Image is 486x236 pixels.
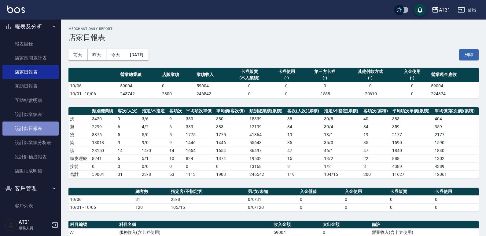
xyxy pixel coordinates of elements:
td: 1590 [433,139,479,147]
td: 9 [116,115,141,123]
td: 5 [168,131,185,139]
td: 31 [116,170,141,178]
td: 59004 [195,82,230,90]
td: 246542 [195,90,230,98]
td: 23150 [90,147,116,154]
td: 5 / 1 [140,154,168,162]
td: 接髮 [68,162,90,170]
td: 38 [286,115,322,123]
td: 200 [362,170,391,178]
th: 卡券使用 [433,188,479,196]
th: 指定/不指定(累積) [322,107,362,115]
td: 31 [134,195,169,203]
table: a dense table [68,68,479,98]
td: 6 [168,123,185,131]
td: -1558 [304,90,346,98]
td: 9 / 0 [140,139,168,147]
td: 18 / 1 [322,131,362,139]
td: 30 / 4 [322,123,362,131]
td: 0 [90,162,116,170]
td: 23/8 [140,170,168,178]
td: 359 [433,123,479,131]
td: 0 [298,195,344,203]
td: 0 [116,162,141,170]
div: 其他付款方式 [347,68,393,75]
h3: 店家日報表 [68,33,479,42]
td: 10/06 [68,195,134,203]
h2: Merchant Daily Report [68,27,479,31]
a: 設計師日報表 [2,122,59,136]
button: 報表及分析 [2,19,59,34]
td: 1903 [215,170,248,178]
td: 8241 [90,154,116,162]
th: 客項次 [168,107,185,115]
a: 設計師業績分析表 [2,136,59,150]
td: 6 [116,123,141,131]
td: 4389 [391,162,433,170]
td: 888 [391,154,433,162]
td: 3 [362,162,391,170]
td: 0 / 0 [140,162,168,170]
a: 互助日報表 [2,79,59,93]
th: 總客數 [134,188,169,196]
div: AT31 [439,6,450,14]
td: 9 [168,139,185,147]
td: 11627 [391,170,433,178]
a: 報表目錄 [2,37,59,51]
th: 平均項次單價(累積) [391,107,433,115]
button: 今天 [106,49,125,60]
td: 0 [230,90,269,98]
button: 登出 [455,4,479,16]
td: 3 / 6 [140,115,168,123]
td: 1840 [391,147,433,154]
td: 0 [168,162,185,170]
th: 客次(人次)(累積) [286,107,322,115]
td: 2800 [160,90,195,98]
td: 染 [68,139,90,147]
td: 1302 [433,154,479,162]
td: 19532 [248,154,286,162]
td: 1775 [215,131,248,139]
button: [DATE] [125,49,148,60]
th: 單均價(客次價)(累積) [433,107,479,115]
td: 23/8 [169,195,246,203]
td: 22 [362,154,391,162]
td: 86497 [248,147,286,154]
th: 入金儲值 [298,188,344,196]
td: 1113 [184,170,215,178]
td: 0 [395,82,429,90]
td: 34 [362,123,391,131]
td: 0 [433,203,479,211]
td: 9 [168,115,185,123]
button: 客戶管理 [2,180,59,196]
td: 0 [304,82,346,90]
td: 380 [184,115,215,123]
a: 設計師業績表 [2,107,59,122]
td: 0 [184,162,215,170]
a: 客戶列表 [2,199,59,213]
td: 380 [215,115,248,123]
td: 12061 [433,170,479,178]
button: 前天 [68,49,87,60]
td: 59004 [90,170,116,178]
td: 2177 [391,131,433,139]
td: 34 [286,123,322,131]
td: 19 [362,131,391,139]
td: 35 [286,139,322,147]
td: 105/15 [169,203,246,211]
td: 30 / 8 [322,115,362,123]
td: 1374 [215,154,248,162]
a: 互助點數明細 [2,93,59,107]
td: 1 / 2 [322,162,362,170]
td: 243742 [119,90,160,98]
td: 0 [395,90,429,98]
td: 10/06 [68,82,119,90]
div: 卡券販賣 [231,68,268,75]
td: 洗 [68,115,90,123]
td: 剪 [68,123,90,131]
div: (-) [347,75,393,81]
img: Logo [7,5,25,13]
td: 0 [388,195,434,203]
td: 0/0/31 [246,195,298,203]
td: 383 [184,123,215,131]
